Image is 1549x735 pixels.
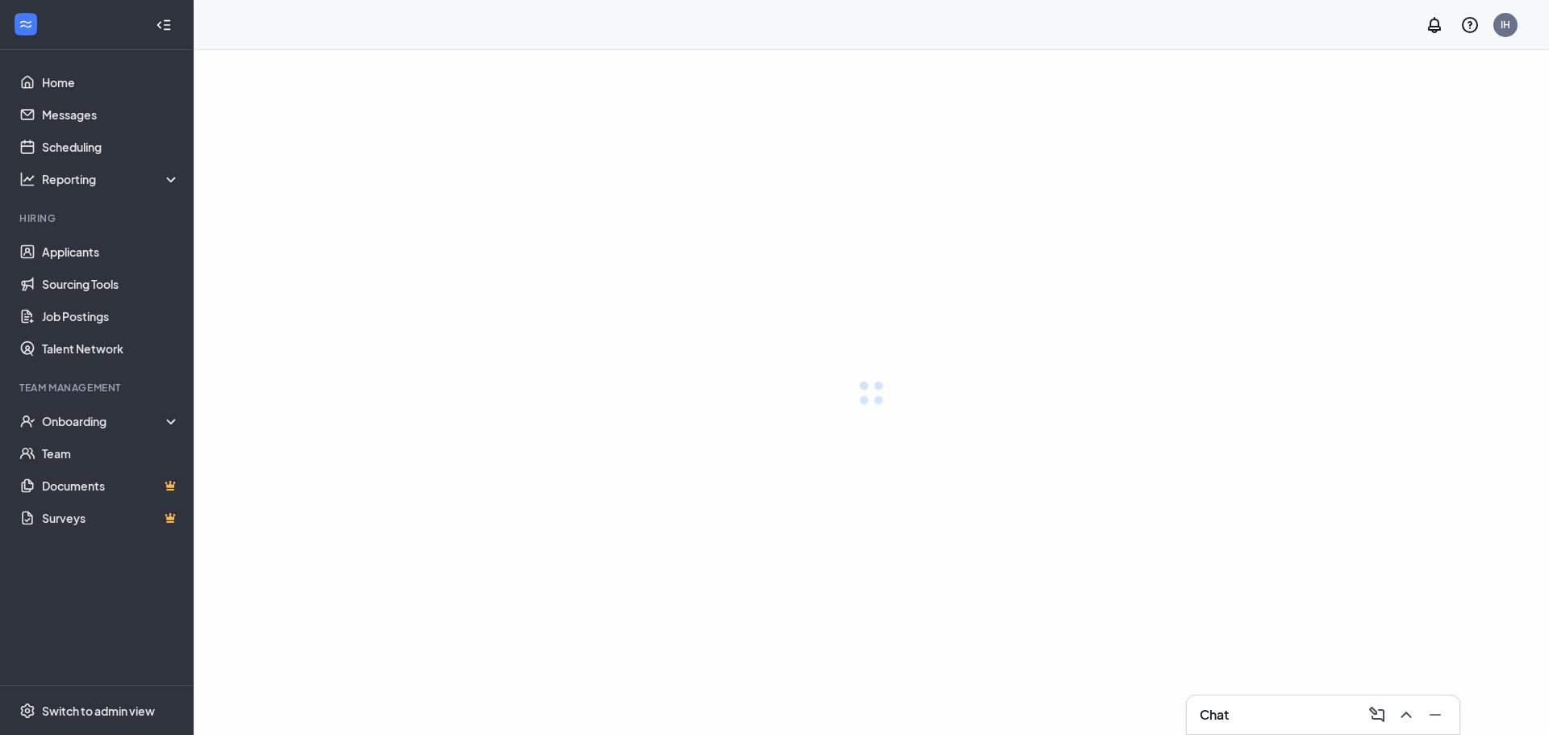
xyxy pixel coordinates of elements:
[1397,705,1416,725] svg: ChevronUp
[19,413,35,429] svg: UserCheck
[42,470,180,502] a: DocumentsCrown
[42,437,180,470] a: Team
[42,413,181,429] div: Onboarding
[42,131,180,163] a: Scheduling
[42,332,180,365] a: Talent Network
[18,16,34,32] svg: WorkstreamLogo
[19,381,177,395] div: Team Management
[42,300,180,332] a: Job Postings
[19,703,35,719] svg: Settings
[42,236,180,268] a: Applicants
[156,17,172,33] svg: Collapse
[19,171,35,187] svg: Analysis
[1392,702,1417,728] button: ChevronUp
[1200,706,1229,724] h3: Chat
[42,171,181,187] div: Reporting
[1363,702,1388,728] button: ComposeMessage
[42,502,180,534] a: SurveysCrown
[1367,705,1387,725] svg: ComposeMessage
[42,703,155,719] div: Switch to admin view
[1501,18,1510,31] div: IH
[1426,705,1445,725] svg: Minimize
[1421,702,1447,728] button: Minimize
[42,268,180,300] a: Sourcing Tools
[1425,15,1444,35] svg: Notifications
[1460,15,1480,35] svg: QuestionInfo
[19,211,177,225] div: Hiring
[42,98,180,131] a: Messages
[42,66,180,98] a: Home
